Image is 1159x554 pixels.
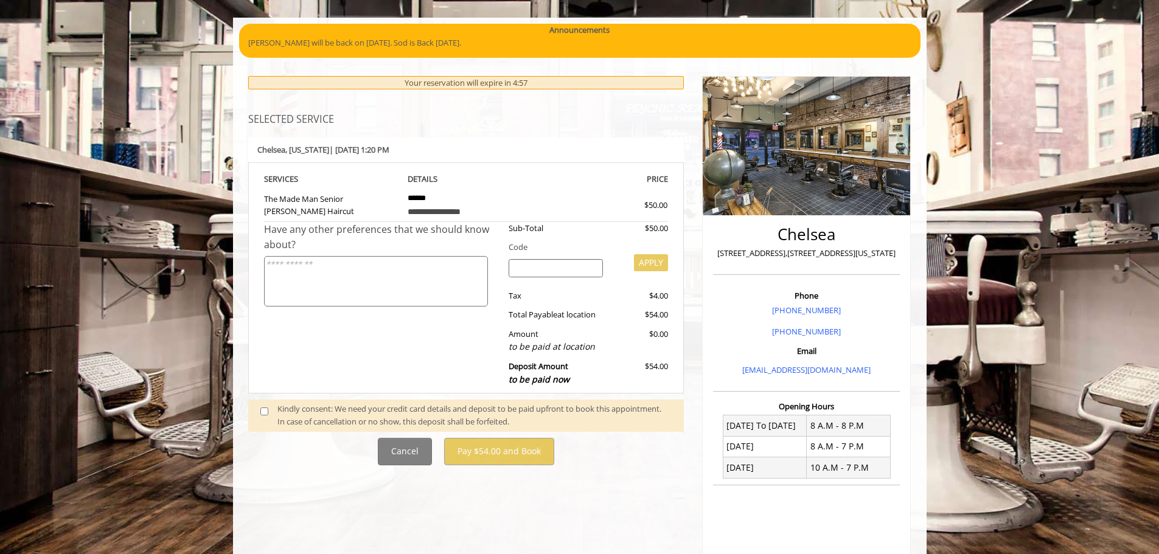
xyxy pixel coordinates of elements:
[549,24,610,36] b: Announcements
[612,289,668,302] div: $4.00
[264,186,399,222] td: The Made Man Senior [PERSON_NAME] Haircut
[716,347,897,355] h3: Email
[534,172,669,186] th: PRICE
[723,457,807,478] td: [DATE]
[807,436,891,457] td: 8 A.M - 7 P.M
[713,402,900,410] h3: Opening Hours
[264,172,399,186] th: SERVICE
[634,254,668,271] button: APPLY
[248,36,911,49] p: [PERSON_NAME] will be back on [DATE]. Sod is Back [DATE].
[277,403,672,428] div: Kindly consent: We need your credit card details and deposit to be paid upfront to book this appo...
[499,289,612,302] div: Tax
[807,457,891,478] td: 10 A.M - 7 P.M
[723,436,807,457] td: [DATE]
[248,76,684,90] div: Your reservation will expire in 4:57
[612,328,668,354] div: $0.00
[772,326,841,337] a: [PHONE_NUMBER]
[716,291,897,300] h3: Phone
[248,114,684,125] h3: SELECTED SERVICE
[509,373,569,385] span: to be paid now
[557,309,596,320] span: at location
[772,305,841,316] a: [PHONE_NUMBER]
[499,308,612,321] div: Total Payable
[612,222,668,235] div: $50.00
[264,222,500,253] div: Have any other preferences that we should know about?
[378,438,432,465] button: Cancel
[716,247,897,260] p: [STREET_ADDRESS],[STREET_ADDRESS][US_STATE]
[716,226,897,243] h2: Chelsea
[807,415,891,436] td: 8 A.M - 8 P.M
[499,241,668,254] div: Code
[612,360,668,386] div: $54.00
[509,340,603,353] div: to be paid at location
[723,415,807,436] td: [DATE] To [DATE]
[257,144,389,155] b: Chelsea | [DATE] 1:20 PM
[509,361,569,385] b: Deposit Amount
[742,364,871,375] a: [EMAIL_ADDRESS][DOMAIN_NAME]
[285,144,329,155] span: , [US_STATE]
[444,438,554,465] button: Pay $54.00 and Book
[399,172,534,186] th: DETAILS
[499,222,612,235] div: Sub-Total
[499,328,612,354] div: Amount
[600,199,667,212] div: $50.00
[294,173,298,184] span: S
[612,308,668,321] div: $54.00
